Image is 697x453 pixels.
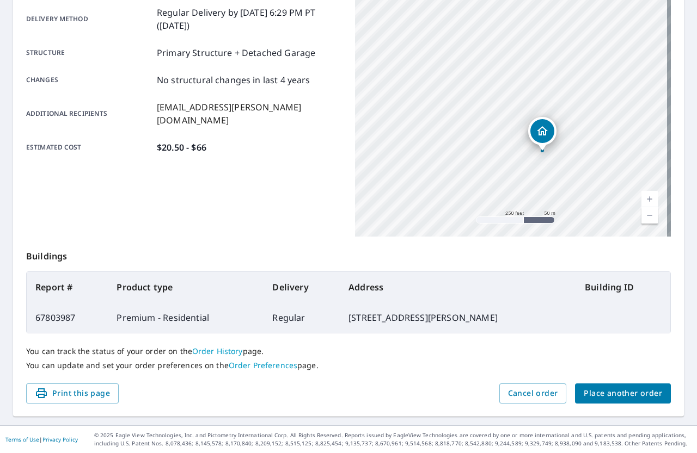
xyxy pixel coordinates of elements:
p: Additional recipients [26,101,152,127]
span: Place another order [584,387,662,400]
span: Print this page [35,387,110,400]
span: Cancel order [508,387,558,400]
p: Structure [26,46,152,59]
a: Current Level 17, Zoom In [641,191,658,207]
p: Delivery method [26,6,152,32]
p: You can update and set your order preferences on the page. [26,361,671,370]
th: Building ID [576,272,670,302]
p: Changes [26,73,152,86]
p: [EMAIL_ADDRESS][PERSON_NAME][DOMAIN_NAME] [157,101,342,127]
a: Privacy Policy [42,436,78,443]
p: No structural changes in last 4 years [157,73,310,86]
td: 67803987 [27,302,108,333]
p: You can track the status of your order on the page. [26,346,671,356]
th: Delivery [264,272,340,302]
td: [STREET_ADDRESS][PERSON_NAME] [340,302,576,333]
th: Report # [27,272,108,302]
a: Order History [192,346,243,356]
th: Product type [108,272,264,302]
p: Primary Structure + Detached Garage [157,46,315,59]
td: Regular [264,302,340,333]
button: Print this page [26,383,119,404]
p: Buildings [26,237,671,271]
p: Regular Delivery by [DATE] 6:29 PM PT ([DATE]) [157,6,342,32]
a: Current Level 17, Zoom Out [641,207,658,224]
p: $20.50 - $66 [157,141,206,154]
button: Place another order [575,383,671,404]
td: Premium - Residential [108,302,264,333]
p: © 2025 Eagle View Technologies, Inc. and Pictometry International Corp. All Rights Reserved. Repo... [94,431,692,448]
div: Dropped pin, building 1, Residential property, 3080 Francis Dr Fairview, PA 16415 [528,117,557,151]
a: Order Preferences [229,360,297,370]
th: Address [340,272,576,302]
p: Estimated cost [26,141,152,154]
p: | [5,436,78,443]
button: Cancel order [499,383,567,404]
a: Terms of Use [5,436,39,443]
